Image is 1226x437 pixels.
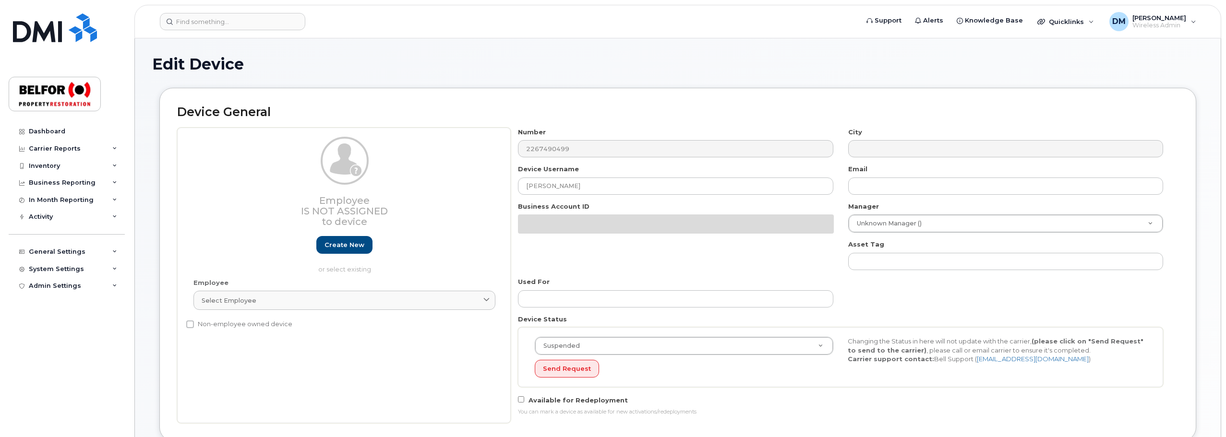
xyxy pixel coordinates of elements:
[518,396,524,402] input: Available for Redeployment
[193,265,495,274] p: or select existing
[848,355,934,363] strong: Carrier support contact:
[301,205,388,217] span: Is not assigned
[535,337,833,354] a: Suspended
[152,56,1203,72] h1: Edit Device
[977,355,1089,363] a: [EMAIL_ADDRESS][DOMAIN_NAME]
[177,106,1178,119] h2: Device General
[193,195,495,227] h3: Employee
[518,202,589,211] label: Business Account ID
[518,315,567,324] label: Device Status
[518,128,546,137] label: Number
[848,337,1143,354] strong: (please click on "Send Request" to send to the carrier)
[193,278,228,287] label: Employee
[186,320,194,328] input: Non-employee owned device
[518,408,1163,416] div: You can mark a device as available for new activations/redeployments
[518,165,579,174] label: Device Username
[851,219,922,228] span: Unknown Manager ()
[849,215,1163,232] a: Unknown Manager ()
[529,396,628,404] span: Available for Redeployment
[316,236,373,254] a: Create new
[518,277,550,286] label: Used For
[535,360,599,378] button: Send Request
[848,202,879,211] label: Manager
[202,296,256,305] span: Select employee
[193,291,495,310] a: Select employee
[322,216,367,227] span: to device
[841,337,1154,364] div: Changing the Status in here will not update with the carrier, , please call or email carrier to e...
[538,342,580,350] span: Suspended
[186,319,292,330] label: Non-employee owned device
[848,240,884,249] label: Asset Tag
[848,128,862,137] label: City
[848,165,867,174] label: Email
